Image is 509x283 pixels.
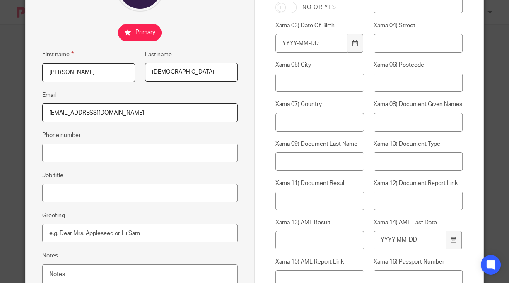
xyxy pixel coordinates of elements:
[374,218,462,227] label: Xama 14) AML Last Date
[374,179,462,187] label: Xama 12) Document Report Link
[374,258,462,266] label: Xama 16) Passport Number
[374,100,462,108] label: Xama 08) Document Given Names
[275,34,347,53] input: YYYY-MM-DD
[145,50,172,59] label: Last name
[275,61,364,69] label: Xama 05) City
[275,258,364,266] label: Xama 15) AML Report Link
[374,61,462,69] label: Xama 06) Postcode
[275,140,364,148] label: Xama 09) Document Last Name
[275,179,364,187] label: Xama 11) Document Result
[42,131,81,139] label: Phone number
[42,211,65,220] label: Greeting
[275,22,364,30] label: Xama 03) Date Of Birth
[275,100,364,108] label: Xama 07) Country
[374,231,446,249] input: YYYY-MM-DD
[42,171,63,180] label: Job title
[275,218,364,227] label: Xama 13) AML Result
[42,252,58,260] label: Notes
[302,3,336,12] label: No or yes
[374,140,462,148] label: Xama 10) Document Type
[374,22,462,30] label: Xama 04) Street
[42,224,237,242] input: e.g. Dear Mrs. Appleseed or Hi Sam
[42,50,74,59] label: First name
[42,91,56,99] label: Email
